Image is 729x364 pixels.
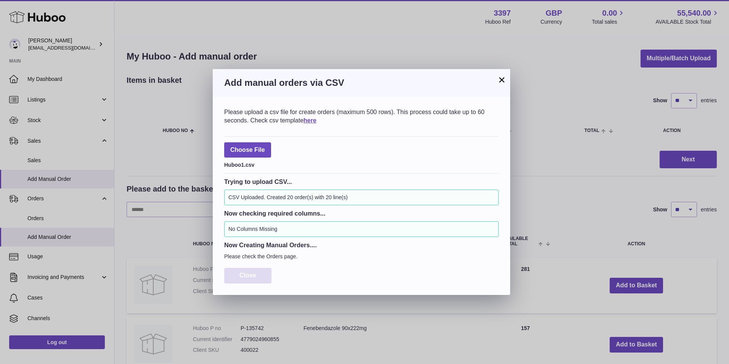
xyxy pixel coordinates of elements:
div: Please upload a csv file for create orders (maximum 500 rows). This process could take up to 60 s... [224,108,499,124]
div: No Columns Missing [224,221,499,237]
span: Close [239,272,256,279]
div: CSV Uploaded. Created 20 order(s) with 20 line(s) [224,190,499,205]
h3: Add manual orders via CSV [224,77,499,89]
div: Huboo1.csv [224,159,499,169]
h3: Now checking required columns... [224,209,499,217]
h3: Trying to upload CSV... [224,177,499,186]
p: Please check the Orders page. [224,253,499,260]
a: here [303,117,316,124]
span: Choose File [224,142,271,158]
button: Close [224,268,271,283]
button: × [497,75,506,84]
h3: Now Creating Manual Orders.... [224,241,499,249]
